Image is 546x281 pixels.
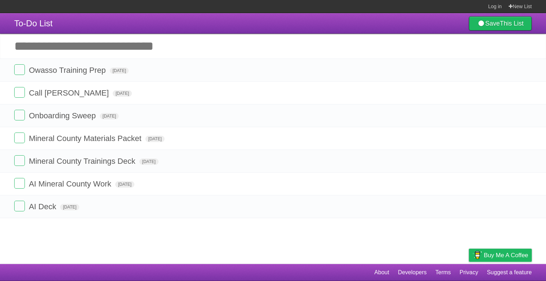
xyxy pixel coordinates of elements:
a: Privacy [460,266,478,279]
span: AI Mineral County Work [29,179,113,188]
a: About [374,266,389,279]
span: [DATE] [139,158,159,165]
label: Done [14,110,25,120]
label: Done [14,87,25,98]
label: Done [14,155,25,166]
span: Mineral County Materials Packet [29,134,143,143]
a: Terms [435,266,451,279]
label: Done [14,64,25,75]
b: This List [500,20,524,27]
span: [DATE] [60,204,79,210]
a: SaveThis List [469,16,532,31]
span: To-Do List [14,18,53,28]
span: [DATE] [145,136,165,142]
span: [DATE] [115,181,134,188]
span: AI Deck [29,202,58,211]
a: Suggest a feature [487,266,532,279]
span: [DATE] [113,90,132,97]
label: Done [14,201,25,211]
span: Owasso Training Prep [29,66,107,75]
span: Onboarding Sweep [29,111,97,120]
label: Done [14,133,25,143]
span: Mineral County Trainings Deck [29,157,137,166]
span: Call [PERSON_NAME] [29,88,111,97]
a: Developers [398,266,427,279]
span: Buy me a coffee [484,249,528,261]
span: [DATE] [100,113,119,119]
label: Done [14,178,25,189]
span: [DATE] [110,67,129,74]
img: Buy me a coffee [472,249,482,261]
a: Buy me a coffee [469,249,532,262]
